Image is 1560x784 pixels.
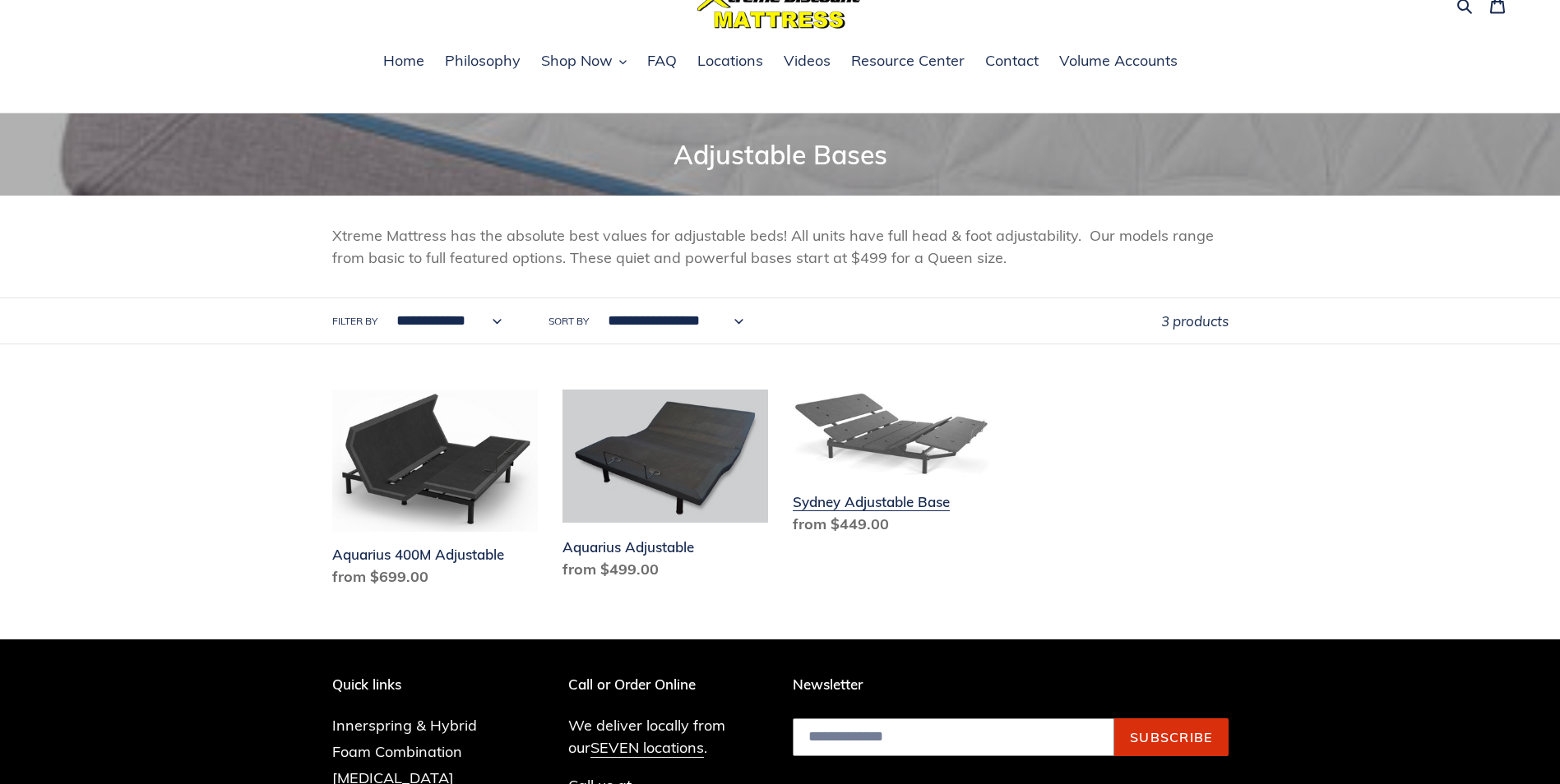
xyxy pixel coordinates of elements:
span: Subscribe [1130,729,1213,745]
p: We deliver locally from our . [568,714,768,759]
button: Subscribe [1114,718,1229,756]
a: Foam Combination [332,742,462,761]
label: Filter by [332,314,377,329]
a: Locations [689,49,771,74]
span: Shop Now [541,51,613,71]
p: Call or Order Online [568,676,768,693]
span: Philosophy [445,51,521,71]
a: Volume Accounts [1051,49,1186,74]
a: Aquarius 400M Adjustable [332,390,538,594]
span: 3 products [1161,312,1229,330]
a: Contact [977,49,1047,74]
span: Home [383,51,424,71]
a: FAQ [639,49,685,74]
p: Quick links [332,676,502,693]
a: Resource Center [843,49,973,74]
a: Philosophy [437,49,529,74]
span: Volume Accounts [1059,51,1178,71]
span: Videos [784,51,831,71]
p: Newsletter [793,676,1229,693]
a: Innerspring & Hybrid [332,716,477,735]
span: Locations [697,51,763,71]
input: Email address [793,718,1114,756]
a: Videos [775,49,839,74]
button: Shop Now [533,49,635,74]
a: Aquarius Adjustable [562,390,768,586]
a: Sydney Adjustable Base [793,390,998,542]
label: Sort by [549,314,589,329]
span: Contact [985,51,1039,71]
span: Resource Center [851,51,965,71]
span: Adjustable Bases [674,138,887,171]
span: FAQ [647,51,677,71]
a: Home [375,49,433,74]
p: Xtreme Mattress has the absolute best values for adjustable beds! All units have full head & foot... [332,224,1229,269]
a: SEVEN locations [590,738,704,758]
